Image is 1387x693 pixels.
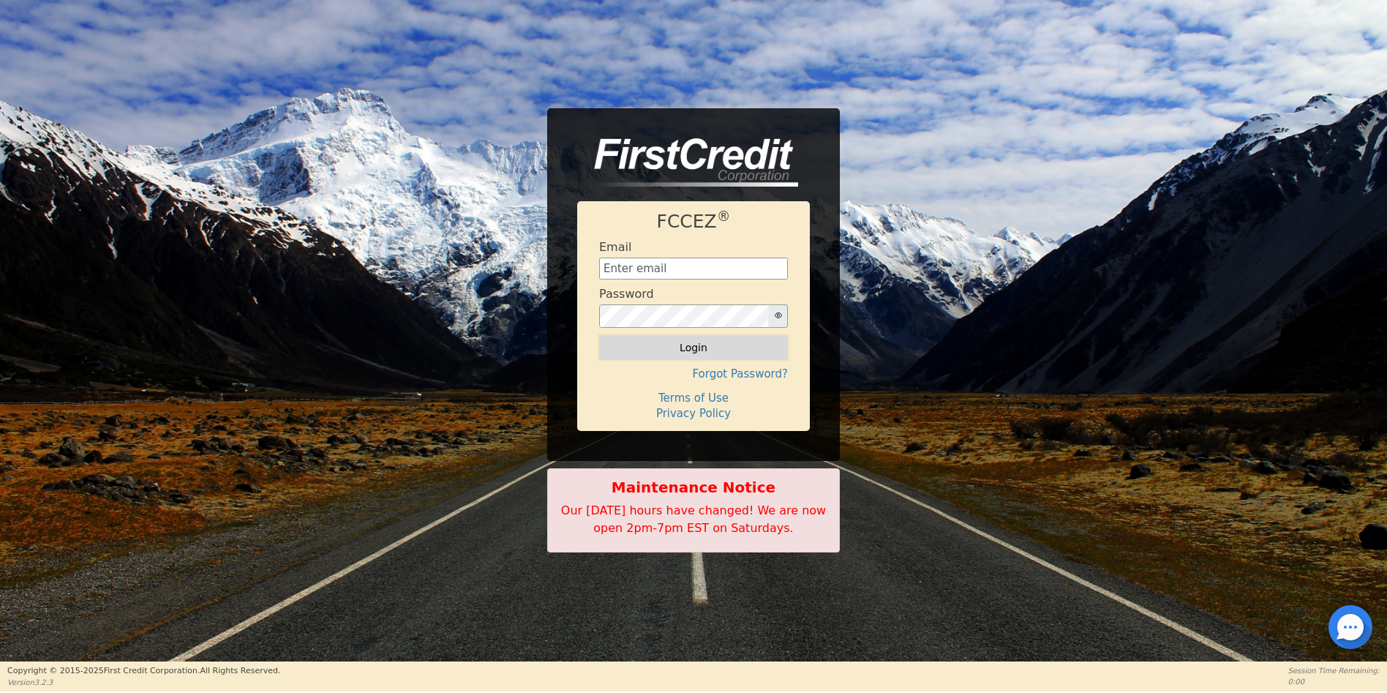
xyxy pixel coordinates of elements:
[599,407,788,420] h4: Privacy Policy
[599,258,788,280] input: Enter email
[599,367,788,381] h4: Forgot Password?
[717,209,731,224] sup: ®
[7,665,280,678] p: Copyright © 2015- 2025 First Credit Corporation.
[561,503,826,535] span: Our [DATE] hours have changed! We are now open 2pm-7pm EST on Saturdays.
[599,211,788,233] h1: FCCEZ
[599,287,654,301] h4: Password
[599,335,788,360] button: Login
[555,476,832,498] b: Maintenance Notice
[599,304,769,328] input: password
[577,138,798,187] img: logo-CMu_cnol.png
[1288,676,1380,687] p: 0:00
[599,392,788,405] h4: Terms of Use
[599,240,631,254] h4: Email
[1288,665,1380,676] p: Session Time Remaining:
[200,666,280,675] span: All Rights Reserved.
[7,677,280,688] p: Version 3.2.3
